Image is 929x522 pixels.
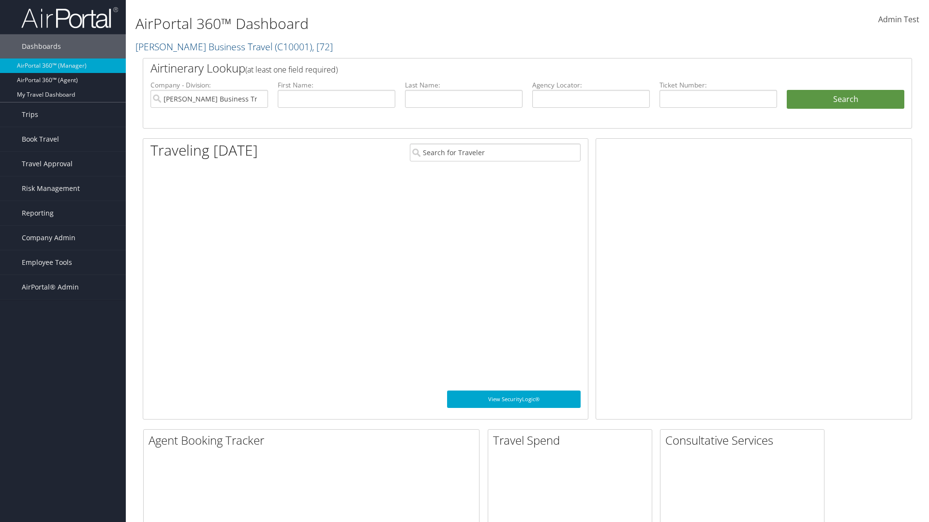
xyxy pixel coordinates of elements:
[405,80,523,90] label: Last Name:
[22,152,73,176] span: Travel Approval
[447,391,581,408] a: View SecurityLogic®
[150,80,268,90] label: Company - Division:
[275,40,312,53] span: ( C10001 )
[22,127,59,151] span: Book Travel
[312,40,333,53] span: , [ 72 ]
[135,14,658,34] h1: AirPortal 360™ Dashboard
[278,80,395,90] label: First Name:
[493,432,652,449] h2: Travel Spend
[150,140,258,160] h1: Traveling [DATE]
[135,40,333,53] a: [PERSON_NAME] Business Travel
[150,60,840,76] h2: Airtinerary Lookup
[878,5,919,35] a: Admin Test
[659,80,777,90] label: Ticket Number:
[665,432,824,449] h2: Consultative Services
[21,6,118,29] img: airportal-logo.png
[532,80,650,90] label: Agency Locator:
[410,144,581,161] input: Search for Traveler
[149,432,479,449] h2: Agent Booking Tracker
[22,250,72,275] span: Employee Tools
[245,64,338,75] span: (at least one field required)
[22,34,61,58] span: Dashboards
[22,226,75,250] span: Company Admin
[787,90,904,109] button: Search
[22,102,38,127] span: Trips
[22,275,79,299] span: AirPortal® Admin
[22,176,80,201] span: Risk Management
[22,201,54,225] span: Reporting
[878,14,919,25] span: Admin Test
